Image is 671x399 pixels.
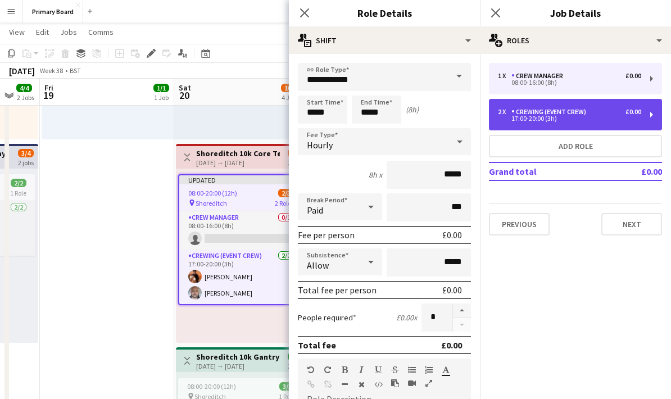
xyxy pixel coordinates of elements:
div: 2 Jobs [17,93,34,102]
span: 08:00-20:00 (12h) [187,382,236,391]
app-job-card: Updated08:00-20:00 (12h)2/3 Shoreditch2 RolesCrew Manager0/108:00-16:00 (8h) Crewing (Event Crew)... [178,174,304,305]
div: [DATE] [9,65,35,76]
button: Next [601,213,662,235]
span: 4/5 [288,149,303,157]
div: 2 jobs [288,361,303,370]
div: BST [70,66,81,75]
button: Clear Formatting [357,380,365,389]
span: 2/3 [278,189,294,197]
h3: Shoreditch 10k Gantry Team [196,352,280,362]
div: 08:00-16:00 (8h) [498,80,641,85]
button: HTML Code [374,380,382,389]
a: Edit [31,25,53,39]
h3: Shoreditch 10k Core Team [196,148,280,158]
span: Week 38 [37,66,65,75]
div: Fee per person [298,229,355,241]
span: Edit [36,27,49,37]
span: Allow [307,260,329,271]
button: Redo [324,365,332,374]
span: 10/11 [281,84,303,92]
button: Undo [307,365,315,374]
div: 2 jobs [18,157,34,167]
span: Paid [307,205,323,216]
button: Horizontal Line [341,380,348,389]
span: 3/4 [18,149,34,157]
div: £0.00 [441,339,462,351]
div: 2 x [498,108,511,116]
div: £0.00 [442,284,462,296]
button: Primary Board [23,1,83,22]
button: Bold [341,365,348,374]
div: 1 Job [154,93,169,102]
span: 4/4 [16,84,32,92]
span: Jobs [60,27,77,37]
div: 1 x [498,72,511,80]
div: Updated [179,175,303,184]
button: Add role [489,135,662,157]
button: Text Color [442,365,450,374]
span: 2/2 [11,179,26,187]
div: Total fee [298,339,336,351]
button: Paste as plain text [391,379,399,388]
div: 8h x [369,170,382,180]
div: 17:00-20:00 (3h) [498,116,641,121]
span: 1 Role [10,189,26,197]
app-card-role: Crew Manager0/108:00-16:00 (8h) [179,211,303,250]
div: £0.00 [625,72,641,80]
div: Crew Manager [511,72,568,80]
button: Underline [374,365,382,374]
span: 2 Roles [275,199,294,207]
span: 1/1 [153,84,169,92]
button: Previous [489,213,550,235]
div: £0.00 x [396,312,417,323]
div: Crewing (Event Crew) [511,108,591,116]
div: 4 Jobs [282,93,303,102]
div: [DATE] → [DATE] [196,362,280,370]
a: Jobs [56,25,81,39]
div: Total fee per person [298,284,377,296]
div: £0.00 [625,108,641,116]
button: Ordered List [425,365,433,374]
div: £0.00 [442,229,462,241]
span: 3/3 [279,382,295,391]
button: Strikethrough [391,365,399,374]
div: 2 jobs [288,157,303,167]
td: £0.00 [609,162,662,180]
h3: Role Details [289,6,480,20]
span: 6/6 [288,352,303,361]
span: 08:00-20:00 (12h) [188,189,237,197]
app-card-role: Crewing (Event Crew)2/217:00-20:00 (3h)[PERSON_NAME][PERSON_NAME] [179,250,303,304]
button: Fullscreen [425,379,433,388]
span: 19 [43,89,53,102]
a: View [4,25,29,39]
button: Increase [453,303,471,318]
td: Grand total [489,162,609,180]
h3: Job Details [480,6,671,20]
button: Unordered List [408,365,416,374]
span: Hourly [307,139,333,151]
span: Sat [179,83,191,93]
div: Shift [289,27,480,54]
div: (8h) [406,105,419,115]
span: Fri [44,83,53,93]
span: Shoreditch [196,199,227,207]
div: Roles [480,27,671,54]
button: Italic [357,365,365,374]
span: 20 [177,89,191,102]
button: Insert video [408,379,416,388]
div: [DATE] → [DATE] [196,158,280,167]
span: Comms [88,27,114,37]
label: People required [298,312,356,323]
a: Comms [84,25,118,39]
span: View [9,27,25,37]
